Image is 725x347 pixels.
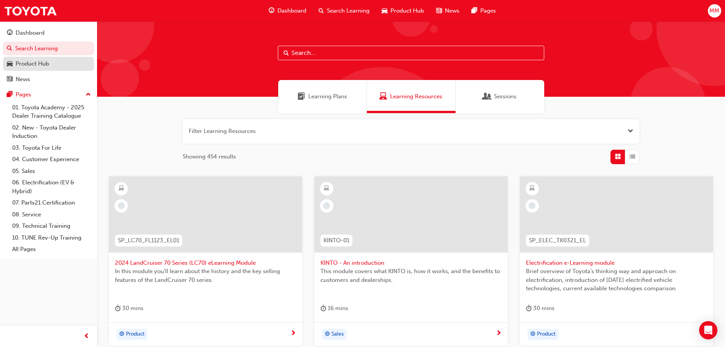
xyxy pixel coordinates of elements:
[320,267,502,284] span: This module covers what KINTO is, how it works, and the benefits to customers and dealerships.
[16,90,31,99] div: Pages
[16,29,45,37] div: Dashboard
[327,6,370,15] span: Search Learning
[86,90,91,100] span: up-icon
[312,3,376,19] a: search-iconSearch Learning
[465,3,502,19] a: pages-iconPages
[115,259,296,267] span: 2024 LandCruiser 70 Series (LC70) eLearning Module
[9,165,94,177] a: 05. Sales
[7,30,13,37] span: guage-icon
[3,24,94,88] button: DashboardSearch LearningProduct HubNews
[529,202,535,209] span: learningRecordVerb_NONE-icon
[115,267,296,284] span: In this module you'll learn about the history and the key selling features of the LandCruiser 70 ...
[390,92,442,101] span: Learning Resources
[529,236,586,245] span: SP_ELEC_TK0321_EL
[7,76,13,83] span: news-icon
[119,329,124,339] span: target-icon
[699,321,717,339] div: Open Intercom Messenger
[3,88,94,102] button: Pages
[109,176,302,346] a: SP_LC70_FL1123_EL012024 LandCruiser 70 Series (LC70) eLearning ModuleIn this module you'll learn ...
[16,59,49,68] div: Product Hub
[629,152,635,161] span: List
[319,6,324,16] span: search-icon
[323,236,349,245] span: KINTO-01
[183,152,236,161] span: Showing 454 results
[494,92,516,101] span: Sessions
[537,330,556,339] span: Product
[314,176,508,346] a: KINTO-01KINTO - An introductionThis module covers what KINTO is, how it works, and the benefits t...
[480,6,496,15] span: Pages
[9,102,94,122] a: 01. Toyota Academy - 2025 Dealer Training Catalogue
[472,6,477,16] span: pages-icon
[7,61,13,67] span: car-icon
[9,209,94,221] a: 08. Service
[9,177,94,197] a: 06. Electrification (EV & Hybrid)
[7,45,12,52] span: search-icon
[615,152,621,161] span: Grid
[526,304,532,313] span: duration-icon
[530,329,535,339] span: target-icon
[445,6,459,15] span: News
[379,92,387,101] span: Learning Resources
[269,6,274,16] span: guage-icon
[320,304,326,313] span: duration-icon
[324,184,329,193] span: learningResourceType_ELEARNING-icon
[9,197,94,209] a: 07. Parts21 Certification
[3,42,94,56] a: Search Learning
[263,3,312,19] a: guage-iconDashboard
[277,6,306,15] span: Dashboard
[367,80,456,113] a: Learning ResourcesLearning Resources
[115,304,121,313] span: duration-icon
[708,4,721,18] button: MM
[115,304,143,313] div: 30 mins
[526,304,555,313] div: 30 mins
[529,184,535,193] span: learningResourceType_ELEARNING-icon
[436,6,442,16] span: news-icon
[390,6,424,15] span: Product Hub
[526,267,707,293] span: Brief overview of Toyota’s thinking way and approach on electrification, introduction of [DATE] e...
[520,176,713,346] a: SP_ELEC_TK0321_ELElectrification e-Learning moduleBrief overview of Toyota’s thinking way and app...
[382,6,387,16] span: car-icon
[16,75,30,84] div: News
[3,26,94,40] a: Dashboard
[628,127,633,136] button: Open the filter
[430,3,465,19] a: news-iconNews
[298,92,305,101] span: Learning Plans
[9,122,94,142] a: 02. New - Toyota Dealer Induction
[9,243,94,255] a: All Pages
[320,304,348,313] div: 16 mins
[325,329,330,339] span: target-icon
[290,330,296,337] span: next-icon
[9,142,94,154] a: 03. Toyota For Life
[284,49,289,58] span: Search
[9,220,94,232] a: 09. Technical Training
[118,236,179,245] span: SP_LC70_FL1123_EL01
[331,330,344,339] span: Sales
[376,3,430,19] a: car-iconProduct Hub
[483,92,491,101] span: Sessions
[7,91,13,98] span: pages-icon
[496,330,502,337] span: next-icon
[9,232,94,244] a: 10. TUNE Rev-Up Training
[119,184,124,193] span: learningResourceType_ELEARNING-icon
[709,6,719,15] span: MM
[118,202,125,209] span: learningRecordVerb_NONE-icon
[3,72,94,86] a: News
[4,2,57,19] img: Trak
[456,80,544,113] a: SessionsSessions
[278,80,367,113] a: Learning PlansLearning Plans
[9,154,94,165] a: 04. Customer Experience
[84,332,89,341] span: prev-icon
[323,202,330,209] span: learningRecordVerb_NONE-icon
[308,92,347,101] span: Learning Plans
[3,57,94,71] a: Product Hub
[320,259,502,267] span: KINTO - An introduction
[278,46,544,60] input: Search...
[126,330,145,339] span: Product
[526,259,707,267] span: Electrification e-Learning module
